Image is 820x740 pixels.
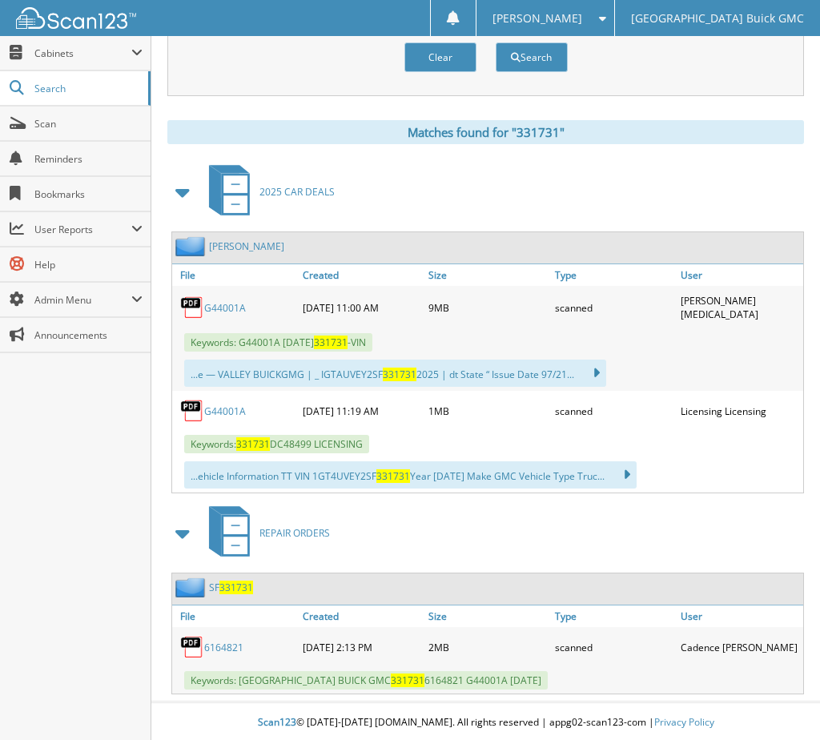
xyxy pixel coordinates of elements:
[492,14,582,23] span: [PERSON_NAME]
[424,605,551,627] a: Size
[34,82,140,95] span: Search
[677,395,803,427] div: Licensing Licensing
[184,461,637,489] div: ...ehicle Information TT VIN 1GT4UVEY2SF Year [DATE] Make GMC Vehicle Type Truc...
[383,368,416,381] span: 331731
[677,264,803,286] a: User
[16,7,136,29] img: scan123-logo-white.svg
[299,605,425,627] a: Created
[199,160,335,223] a: 2025 CAR DEALS
[34,187,143,201] span: Bookmarks
[424,290,551,325] div: 9MB
[34,258,143,271] span: Help
[314,336,348,349] span: 331731
[376,469,410,483] span: 331731
[654,715,714,729] a: Privacy Policy
[184,671,548,690] span: Keywords: [GEOGRAPHIC_DATA] BUICK GMC 6164821 G44001A [DATE]
[551,631,677,663] div: scanned
[219,581,253,594] span: 331731
[180,635,204,659] img: PDF.png
[180,296,204,320] img: PDF.png
[677,631,803,663] div: Cadence [PERSON_NAME]
[34,117,143,131] span: Scan
[391,674,424,687] span: 331731
[34,223,131,236] span: User Reports
[551,605,677,627] a: Type
[180,399,204,423] img: PDF.png
[204,641,243,654] a: 6164821
[184,360,606,387] div: ...e — VALLEY BUICKGMG | _ IGTAUVEY2SF 2025 | dt State “ Issue Date 97/21...
[677,290,803,325] div: [PERSON_NAME][MEDICAL_DATA]
[496,42,568,72] button: Search
[184,333,372,352] span: Keywords: G44001A [DATE] -VIN
[259,526,330,540] span: REPAIR ORDERS
[34,293,131,307] span: Admin Menu
[34,152,143,166] span: Reminders
[175,577,209,597] img: folder2.png
[631,14,804,23] span: [GEOGRAPHIC_DATA] Buick GMC
[551,264,677,286] a: Type
[404,42,476,72] button: Clear
[172,605,299,627] a: File
[551,395,677,427] div: scanned
[204,404,246,418] a: G44001A
[34,46,131,60] span: Cabinets
[424,395,551,427] div: 1MB
[299,264,425,286] a: Created
[199,501,330,565] a: REPAIR ORDERS
[299,631,425,663] div: [DATE] 2:13 PM
[172,264,299,286] a: File
[204,301,246,315] a: G44001A
[236,437,270,451] span: 331731
[740,663,820,740] iframe: Chat Widget
[299,290,425,325] div: [DATE] 11:00 AM
[209,581,253,594] a: SF331731
[34,328,143,342] span: Announcements
[167,120,804,144] div: Matches found for "331731"
[677,605,803,627] a: User
[424,631,551,663] div: 2MB
[258,715,296,729] span: Scan123
[299,395,425,427] div: [DATE] 11:19 AM
[551,290,677,325] div: scanned
[184,435,369,453] span: Keywords: DC48499 LICENSING
[424,264,551,286] a: Size
[259,185,335,199] span: 2025 CAR DEALS
[209,239,284,253] a: [PERSON_NAME]
[175,236,209,256] img: folder2.png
